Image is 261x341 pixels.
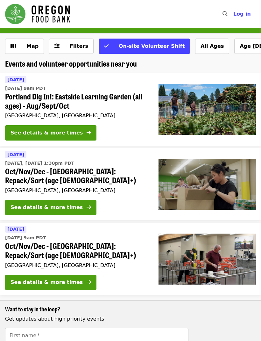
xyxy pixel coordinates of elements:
span: Log in [233,11,251,17]
img: Oct/Nov/Dec - Portland: Repack/Sort (age 8+) organized by Oregon Food Bank [159,159,256,210]
span: On-site Volunteer Shift [119,43,185,49]
img: Oct/Nov/Dec - Portland: Repack/Sort (age 16+) organized by Oregon Food Bank [159,234,256,285]
i: sliders-h icon [54,43,60,49]
i: check icon [104,43,109,49]
i: arrow-right icon [87,279,91,285]
input: Search [231,6,236,22]
img: Oregon Food Bank - Home [5,4,70,24]
span: Want to stay in the loop? [5,305,60,313]
time: [DATE] 9am PDT [5,85,46,92]
button: See details & more times [5,200,96,215]
span: Events and volunteer opportunities near you [5,58,137,69]
div: See details & more times [11,279,83,286]
button: On-site Volunteer Shift [99,39,190,54]
div: See details & more times [11,129,83,137]
div: [GEOGRAPHIC_DATA], [GEOGRAPHIC_DATA] [5,262,148,268]
div: [GEOGRAPHIC_DATA], [GEOGRAPHIC_DATA] [5,112,148,119]
img: Portland Dig In!: Eastside Learning Garden (all ages) - Aug/Sept/Oct organized by Oregon Food Bank [159,84,256,135]
span: [DATE] [7,227,24,232]
i: map icon [11,43,16,49]
button: Filters (0 selected) [49,39,94,54]
i: arrow-right icon [87,130,91,136]
span: [DATE] [7,77,24,82]
i: search icon [222,11,228,17]
span: Filters [70,43,88,49]
button: All Ages [195,39,229,54]
button: Log in [228,8,256,20]
span: Oct/Nov/Dec - [GEOGRAPHIC_DATA]: Repack/Sort (age [DEMOGRAPHIC_DATA]+) [5,241,148,260]
div: See details & more times [11,204,83,211]
time: [DATE], [DATE] 1:30pm PDT [5,160,74,167]
span: Get updates about high priority events. [5,316,106,322]
button: See details & more times [5,275,96,290]
time: [DATE] 9am PDT [5,235,46,241]
span: Oct/Nov/Dec - [GEOGRAPHIC_DATA]: Repack/Sort (age [DEMOGRAPHIC_DATA]+) [5,167,148,185]
span: Portland Dig In!: Eastside Learning Garden (all ages) - Aug/Sept/Oct [5,92,148,110]
i: arrow-right icon [87,204,91,210]
button: See details & more times [5,125,96,141]
button: Show map view [5,39,44,54]
span: Map [26,43,39,49]
span: [DATE] [7,152,24,157]
div: [GEOGRAPHIC_DATA], [GEOGRAPHIC_DATA] [5,187,148,193]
